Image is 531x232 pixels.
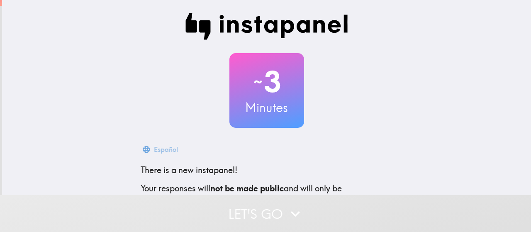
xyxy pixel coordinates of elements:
div: Español [154,144,178,155]
h3: Minutes [229,99,304,116]
span: ~ [252,69,264,94]
img: Instapanel [185,13,348,40]
button: Español [141,141,181,158]
p: Your responses will and will only be confidentially shared with our clients. We'll need your emai... [141,183,393,217]
span: There is a new instapanel! [141,165,237,175]
h2: 3 [229,65,304,99]
b: not be made public [210,183,284,193]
